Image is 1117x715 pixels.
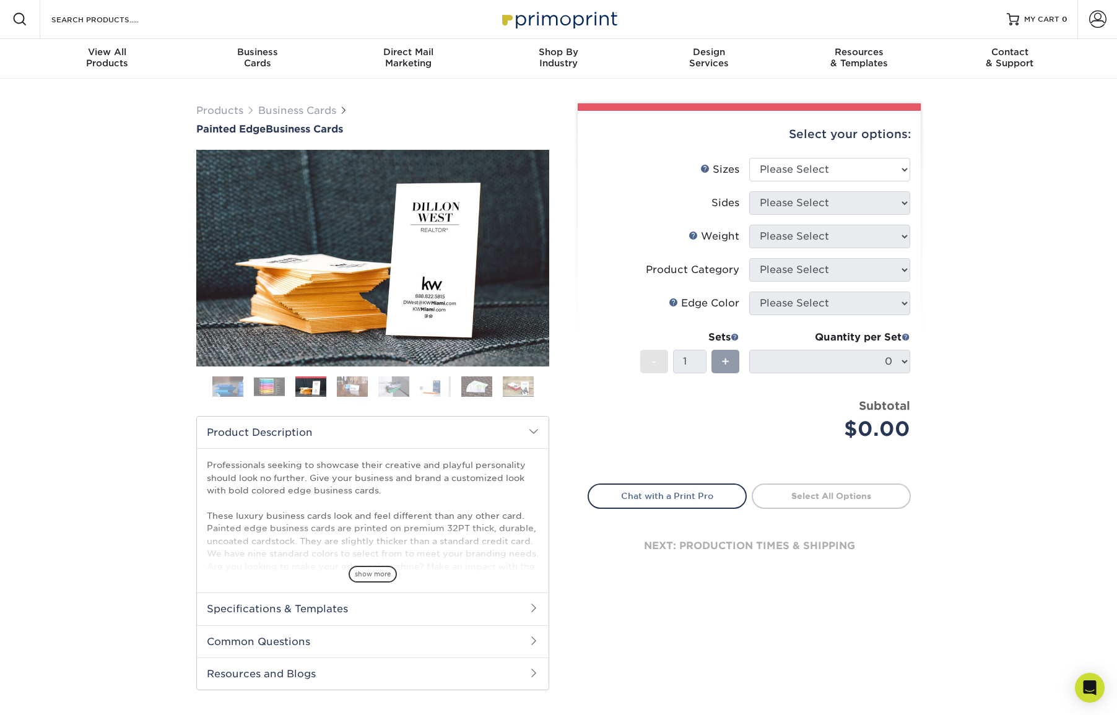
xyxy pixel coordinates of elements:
img: Business Cards 07 [461,376,492,397]
a: Products [196,105,243,116]
div: Sizes [700,162,739,177]
div: Weight [689,229,739,244]
img: Business Cards 01 [212,371,243,402]
p: Professionals seeking to showcase their creative and playful personality should look no further. ... [207,459,539,698]
div: Marketing [333,46,484,69]
div: $0.00 [758,414,910,444]
a: DesignServices [633,39,784,79]
a: Resources& Templates [784,39,934,79]
img: Business Cards 04 [337,376,368,397]
div: Industry [484,46,634,69]
a: Shop ByIndustry [484,39,634,79]
span: + [721,352,729,371]
img: Business Cards 02 [254,377,285,396]
img: Primoprint [497,6,620,32]
a: Painted EdgeBusiness Cards [196,123,549,135]
img: Business Cards 05 [378,376,409,397]
h1: Business Cards [196,123,549,135]
h2: Specifications & Templates [197,592,549,625]
h2: Product Description [197,417,549,448]
span: Design [633,46,784,58]
img: Business Cards 08 [503,376,534,397]
h2: Common Questions [197,625,549,657]
span: Shop By [484,46,634,58]
div: Edge Color [669,296,739,311]
div: Sets [640,330,739,345]
span: show more [349,566,397,583]
img: Business Cards 06 [420,376,451,397]
span: 0 [1062,15,1067,24]
input: SEARCH PRODUCTS..... [50,12,171,27]
div: Sides [711,196,739,210]
span: Resources [784,46,934,58]
div: Open Intercom Messenger [1075,673,1105,703]
div: Select your options: [588,111,911,158]
span: MY CART [1024,14,1059,25]
a: Select All Options [752,483,911,508]
a: Contact& Support [934,39,1085,79]
a: View AllProducts [32,39,183,79]
span: Business [183,46,333,58]
div: & Templates [784,46,934,69]
div: Products [32,46,183,69]
div: Product Category [646,262,739,277]
span: Contact [934,46,1085,58]
h2: Resources and Blogs [197,657,549,690]
div: Services [633,46,784,69]
img: Painted Edge 03 [196,136,549,380]
span: Direct Mail [333,46,484,58]
span: View All [32,46,183,58]
div: & Support [934,46,1085,69]
strong: Subtotal [859,399,910,412]
a: Business Cards [258,105,336,116]
a: BusinessCards [183,39,333,79]
a: Chat with a Print Pro [588,483,747,508]
div: Cards [183,46,333,69]
span: Painted Edge [196,123,266,135]
a: Direct MailMarketing [333,39,484,79]
img: Business Cards 03 [295,377,326,399]
div: Quantity per Set [749,330,910,345]
div: next: production times & shipping [588,509,911,583]
span: - [651,352,657,371]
